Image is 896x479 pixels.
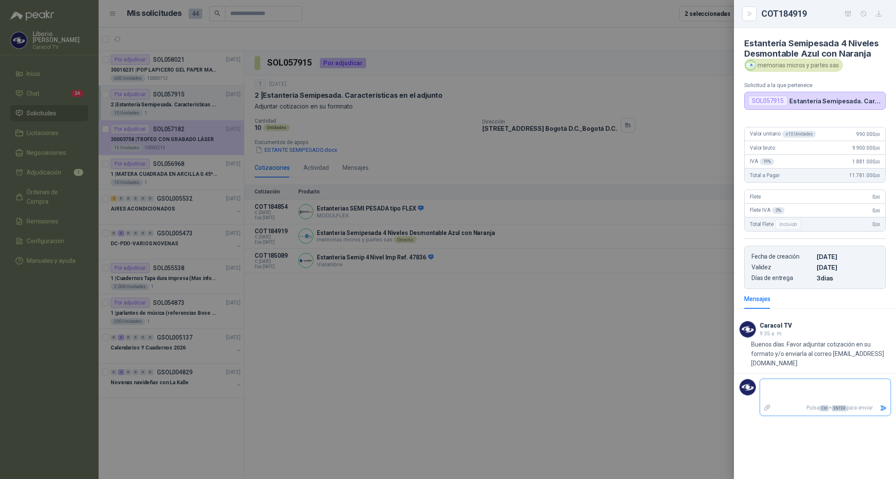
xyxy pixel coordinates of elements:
span: ,00 [875,160,880,164]
span: Flete IVA [750,207,785,214]
p: Estantería Semipesada. Características en el adjunto [789,97,882,105]
div: SOL057915 [748,96,788,106]
div: x 10 Unidades [782,131,816,138]
span: 11.781.000 [849,172,880,178]
span: 990.000 [856,131,880,137]
div: Mensajes [744,294,770,304]
h3: Caracol TV [760,323,792,328]
span: Flete [750,194,761,200]
p: Días de entrega [752,274,813,282]
label: Adjuntar archivos [760,401,775,416]
span: Total Flete [750,219,803,229]
span: 9.900.000 [852,145,880,151]
p: Validez [752,264,813,271]
div: COT184919 [761,7,886,21]
span: 0 [872,221,880,227]
span: Ctrl [820,405,829,411]
span: ,00 [875,222,880,227]
p: Fecha de creación [752,253,813,260]
span: ,00 [875,173,880,178]
div: 19 % [760,158,775,165]
span: 9:35 a. m. [760,331,783,337]
span: 1.881.000 [852,159,880,165]
p: [DATE] [817,253,878,260]
p: [DATE] [817,264,878,271]
div: 0 % [772,207,785,214]
span: Total a Pagar [750,172,780,178]
span: IVA [750,158,774,165]
p: Solicitud a la que pertenece [744,82,886,88]
p: Pulsa + para enviar [775,401,877,416]
span: ,00 [875,195,880,199]
p: Buenos días. Favor adjuntar cotización en su formato y/o enviarla al correo [EMAIL_ADDRESS][DOMAI... [751,340,891,368]
button: Enviar [876,401,890,416]
span: Valor bruto [750,145,775,151]
div: memorias micros y partes sas [744,59,843,72]
h4: Estantería Semipesada 4 Niveles Desmontable Azul con Naranja [744,38,886,59]
span: 0 [872,208,880,214]
span: ,00 [875,208,880,213]
img: Company Logo [740,379,756,395]
img: Company Logo [746,60,755,70]
div: Incluido [775,219,801,229]
button: Close [744,9,755,19]
span: 0 [872,194,880,200]
span: ,00 [875,146,880,151]
span: Valor unitario [750,131,816,138]
p: 3 dias [817,274,878,282]
span: ENTER [832,405,847,411]
img: Company Logo [740,321,756,337]
span: ,00 [875,132,880,137]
